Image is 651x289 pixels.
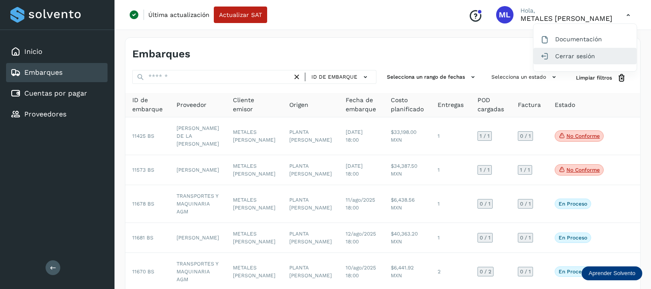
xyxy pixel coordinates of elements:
div: Inicio [6,42,108,61]
div: Aprender Solvento [582,266,642,280]
div: Proveedores [6,105,108,124]
div: Cerrar sesión [533,48,637,64]
a: Inicio [24,47,43,56]
div: Embarques [6,63,108,82]
p: Aprender Solvento [589,270,635,277]
a: Embarques [24,68,62,76]
a: Proveedores [24,110,66,118]
a: Cuentas por pagar [24,89,87,97]
div: Cuentas por pagar [6,84,108,103]
div: Documentación [533,31,637,47]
